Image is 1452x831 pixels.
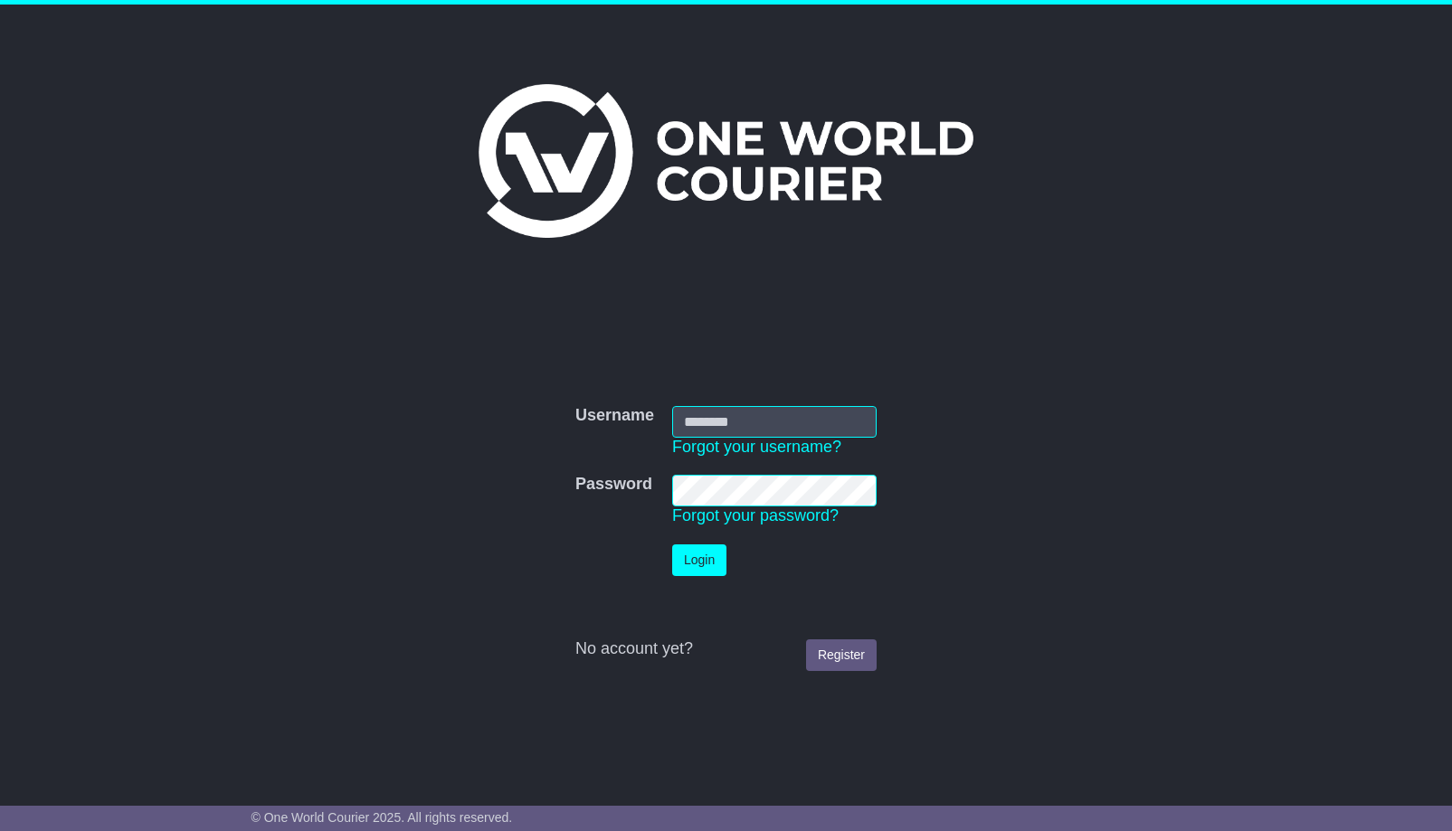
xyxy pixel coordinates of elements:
[575,475,652,495] label: Password
[672,544,726,576] button: Login
[672,506,839,524] a: Forgot your password?
[251,810,513,825] span: © One World Courier 2025. All rights reserved.
[575,639,877,659] div: No account yet?
[479,84,973,238] img: One World
[575,406,654,426] label: Username
[672,438,841,456] a: Forgot your username?
[806,639,877,671] a: Register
